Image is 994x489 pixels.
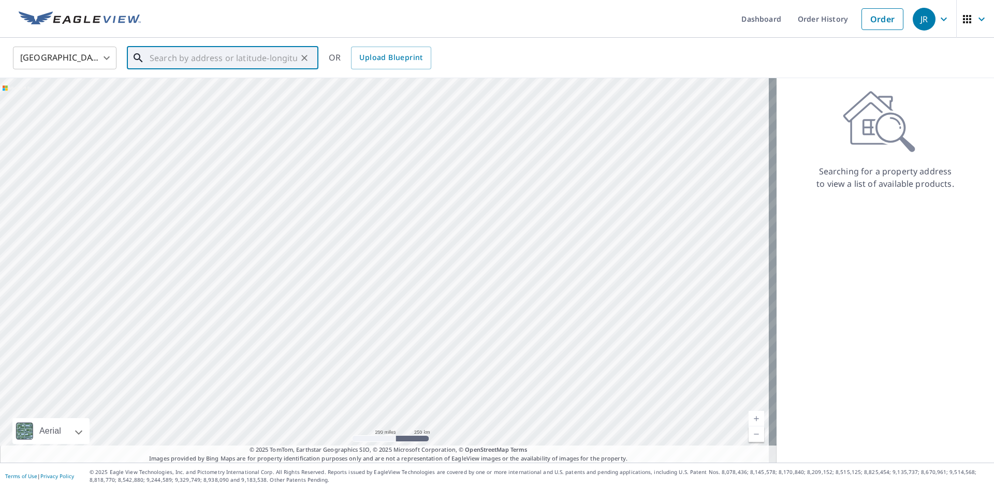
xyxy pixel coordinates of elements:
[40,472,74,480] a: Privacy Policy
[510,446,528,453] a: Terms
[749,411,764,426] a: Current Level 5, Zoom In
[36,418,64,444] div: Aerial
[5,472,37,480] a: Terms of Use
[250,446,528,454] span: © 2025 TomTom, Earthstar Geographics SIO, © 2025 Microsoft Corporation, ©
[329,47,431,69] div: OR
[749,426,764,442] a: Current Level 5, Zoom Out
[90,468,989,484] p: © 2025 Eagle View Technologies, Inc. and Pictometry International Corp. All Rights Reserved. Repo...
[150,43,297,72] input: Search by address or latitude-longitude
[861,8,903,30] a: Order
[359,51,422,64] span: Upload Blueprint
[12,418,90,444] div: Aerial
[19,11,141,27] img: EV Logo
[816,165,955,190] p: Searching for a property address to view a list of available products.
[465,446,508,453] a: OpenStreetMap
[297,51,312,65] button: Clear
[351,47,431,69] a: Upload Blueprint
[13,43,116,72] div: [GEOGRAPHIC_DATA]
[913,8,935,31] div: JR
[5,473,74,479] p: |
